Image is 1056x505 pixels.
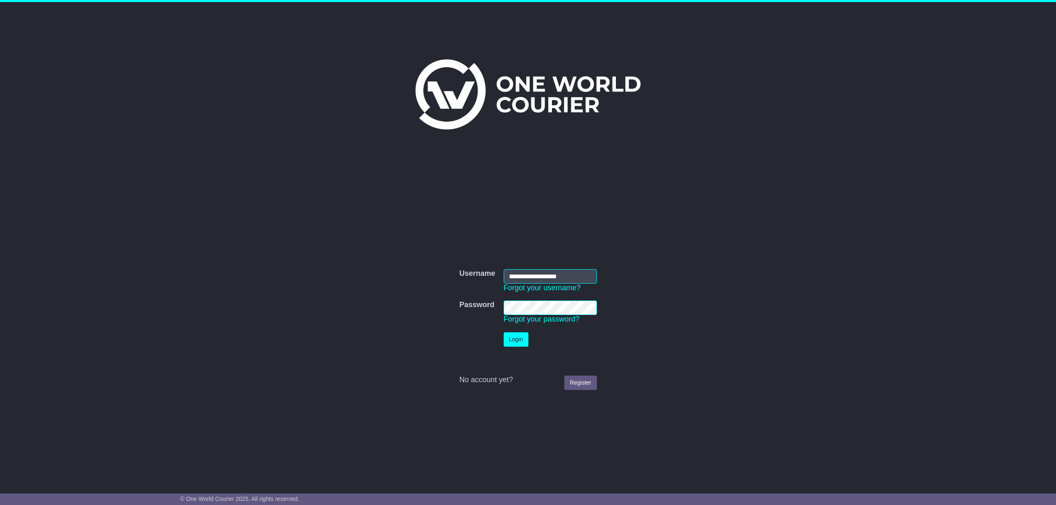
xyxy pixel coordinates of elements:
[459,269,495,278] label: Username
[504,315,580,323] a: Forgot your password?
[504,332,528,347] button: Login
[564,376,596,390] a: Register
[459,301,494,310] label: Password
[459,376,596,385] div: No account yet?
[415,59,641,129] img: One World
[504,284,581,292] a: Forgot your username?
[180,496,299,502] span: © One World Courier 2025. All rights reserved.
